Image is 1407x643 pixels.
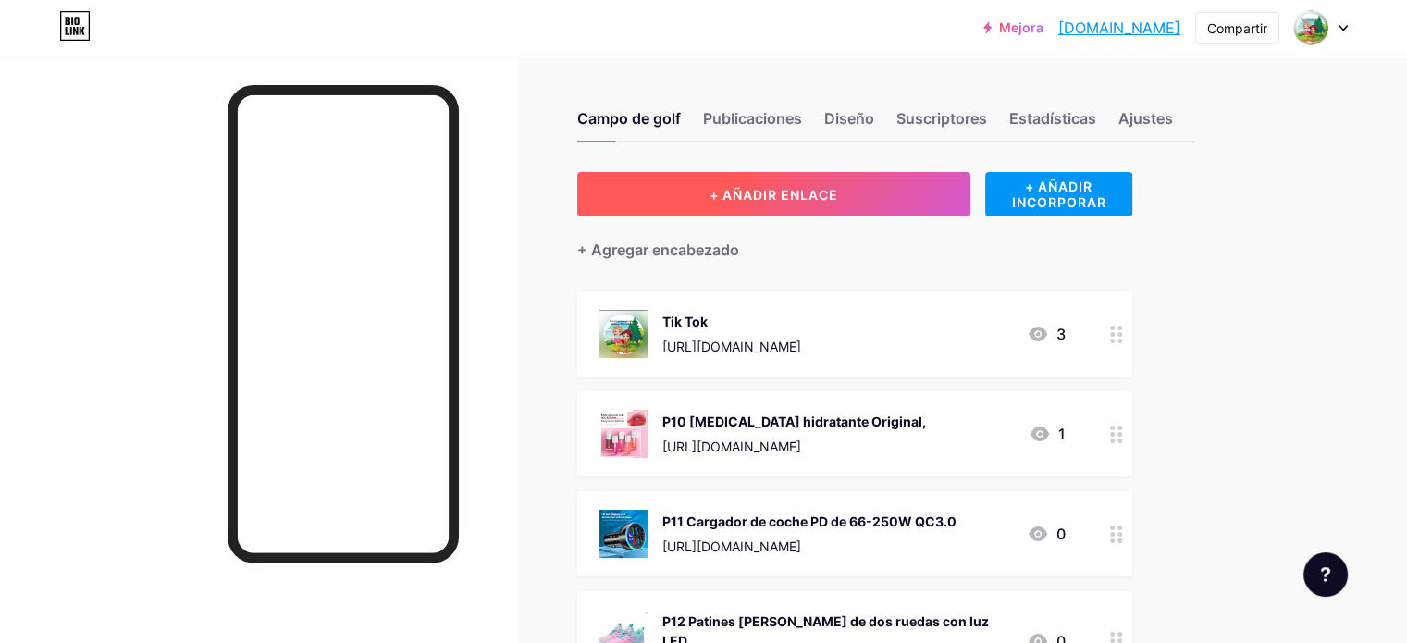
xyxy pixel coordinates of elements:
font: Suscriptores [896,109,987,128]
a: [DOMAIN_NAME] [1058,17,1180,39]
img: P10 Bálsamo labial hidratante Original, [599,410,648,458]
font: Compartir [1207,20,1267,36]
font: 0 [1056,525,1066,543]
font: Ajustes [1118,109,1173,128]
font: Publicaciones [703,109,802,128]
font: Diseño [824,109,874,128]
font: [DOMAIN_NAME] [1058,19,1180,37]
font: P11 Cargador de coche PD de 66-250W QC3.0 [662,513,957,529]
img: Tik Tok [599,310,648,358]
font: + AÑADIR ENLACE [710,187,838,203]
font: [URL][DOMAIN_NAME] [662,538,801,554]
font: 3 [1056,325,1066,343]
font: + AÑADIR INCORPORAR [1011,179,1105,210]
font: [URL][DOMAIN_NAME] [662,339,801,354]
font: Campo de golf [577,109,681,128]
font: 1 [1058,425,1066,443]
button: + AÑADIR ENLACE [577,172,970,216]
font: Tik Tok [662,314,708,329]
img: lucia01 [1293,10,1328,45]
font: Estadísticas [1009,109,1096,128]
img: P11 Cargador de coche PD de 66-250W QC3.0 [599,510,648,558]
font: P10 [MEDICAL_DATA] hidratante Original, [662,414,926,429]
font: + Agregar encabezado [577,241,739,259]
font: Mejora [999,19,1043,35]
font: [URL][DOMAIN_NAME] [662,439,801,454]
